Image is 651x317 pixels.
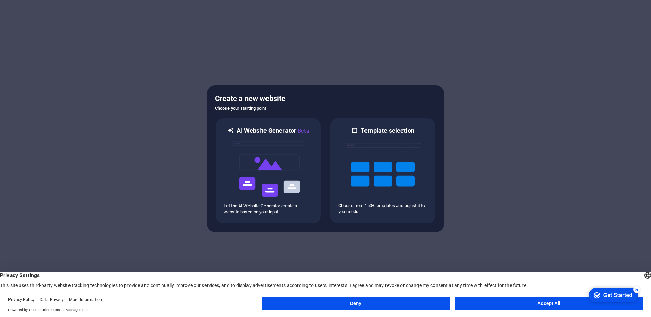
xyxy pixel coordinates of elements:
div: AI Website GeneratorBetaaiLet the AI Website Generator create a website based on your input. [215,118,321,224]
div: Template selectionChoose from 150+ templates and adjust it to you needs. [330,118,436,224]
img: ai [231,135,305,203]
div: Get Started [20,7,49,14]
div: 5 [50,1,57,8]
div: Get Started 5 items remaining, 0% complete [5,3,55,18]
p: Let the AI Website Generator create a website based on your input. [224,203,313,215]
h6: Template selection [361,127,414,135]
span: Beta [296,128,309,134]
h5: Create a new website [215,93,436,104]
h6: Choose your starting point [215,104,436,112]
p: Choose from 150+ templates and adjust it to you needs. [338,203,427,215]
h6: AI Website Generator [237,127,309,135]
